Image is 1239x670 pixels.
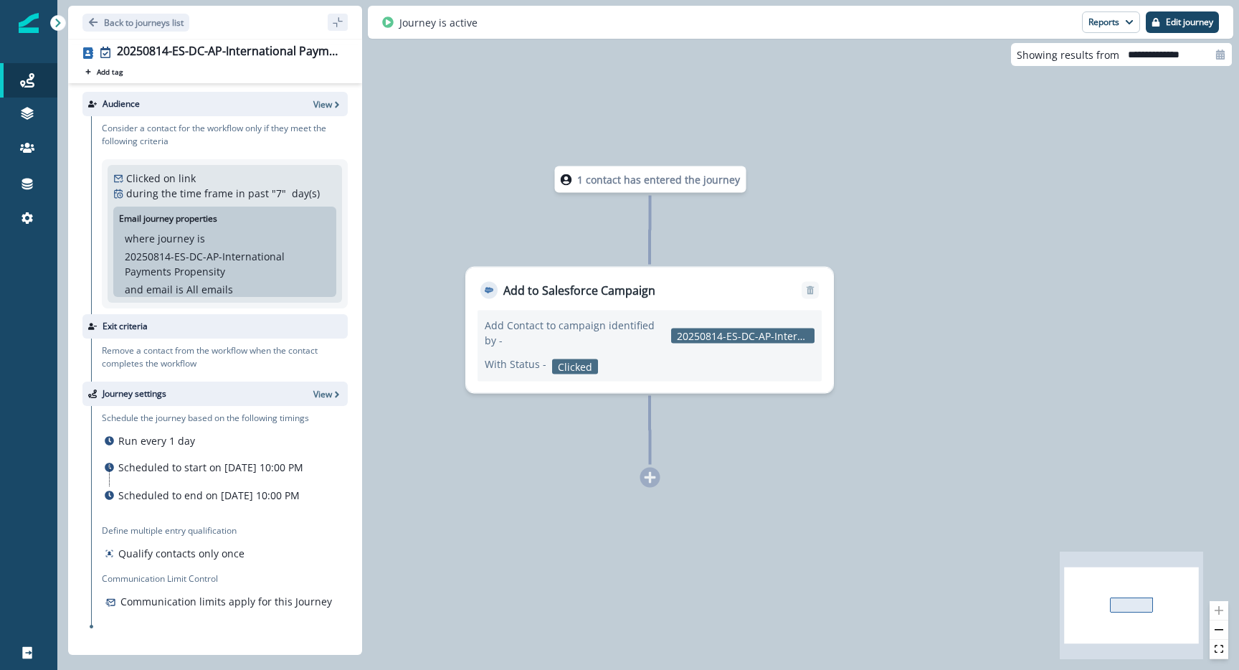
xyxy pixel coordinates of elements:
[125,231,194,246] p: where journey
[102,344,348,370] p: Remove a contact from the workflow when the contact completes the workflow
[103,320,148,333] p: Exit criteria
[236,186,269,201] p: in past
[102,122,348,148] p: Consider a contact for the workflow only if they meet the following criteria
[97,67,123,76] p: Add tag
[104,16,184,29] p: Back to journeys list
[513,166,788,193] div: 1 contact has entered the journey
[272,186,286,201] p: " 7 "
[126,186,233,201] p: during the time frame
[1082,11,1140,33] button: Reports
[292,186,320,201] p: day(s)
[1146,11,1219,33] button: Edit journey
[485,357,546,372] p: With Status -
[118,546,245,561] p: Qualify contacts only once
[176,282,184,297] p: is
[313,388,342,400] button: View
[82,14,189,32] button: Go back
[552,359,598,374] p: Clicked
[503,282,655,299] p: Add to Salesforce Campaign
[1017,47,1119,62] p: Showing results from
[577,172,740,187] p: 1 contact has entered the journey
[313,388,332,400] p: View
[197,231,205,246] p: is
[125,282,173,297] p: and email
[102,572,348,585] p: Communication Limit Control
[103,98,140,110] p: Audience
[313,98,332,110] p: View
[118,488,300,503] p: Scheduled to end on [DATE] 10:00 PM
[1210,621,1228,640] button: zoom out
[103,387,166,400] p: Journey settings
[1166,17,1213,27] p: Edit journey
[313,98,342,110] button: View
[328,14,348,31] button: sidebar collapse toggle
[82,66,125,77] button: Add tag
[118,433,195,448] p: Run every 1 day
[118,460,303,475] p: Scheduled to start on [DATE] 10:00 PM
[102,524,247,537] p: Define multiple entry qualification
[465,267,834,394] div: Add to Salesforce CampaignRemoveAdd Contact to campaign identified by -20250814-ES-DC-AP-Internat...
[125,249,325,279] p: 20250814-ES-DC-AP-International Payments Propensity
[119,212,217,225] p: Email journey properties
[117,44,342,60] div: 20250814-ES-DC-AP-International Payments Propensity/SUCCESS: CLICKED
[1210,640,1228,659] button: fit view
[120,594,332,609] p: Communication limits apply for this Journey
[126,171,196,186] p: Clicked on link
[186,282,233,297] p: All emails
[102,412,309,425] p: Schedule the journey based on the following timings
[671,328,815,343] p: 20250814-ES-DC-AP-International Payments Propensity
[485,318,665,348] p: Add Contact to campaign identified by -
[399,15,478,30] p: Journey is active
[19,13,39,33] img: Inflection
